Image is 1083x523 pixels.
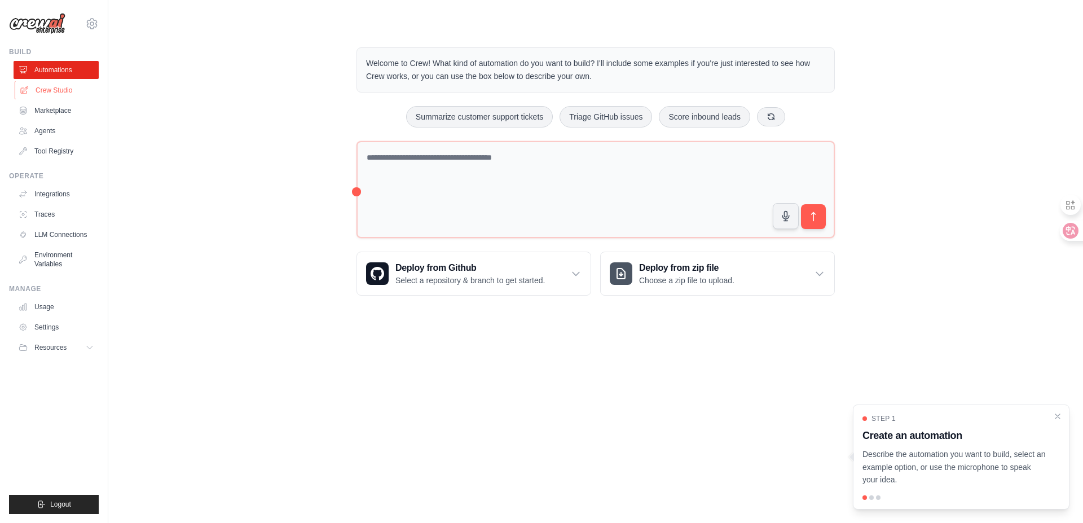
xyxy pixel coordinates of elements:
[14,318,99,336] a: Settings
[34,343,67,352] span: Resources
[395,261,545,275] h3: Deploy from Github
[9,284,99,293] div: Manage
[9,172,99,181] div: Operate
[14,246,99,273] a: Environment Variables
[14,142,99,160] a: Tool Registry
[14,102,99,120] a: Marketplace
[14,122,99,140] a: Agents
[395,275,545,286] p: Select a repository & branch to get started.
[14,226,99,244] a: LLM Connections
[14,205,99,223] a: Traces
[639,275,734,286] p: Choose a zip file to upload.
[1053,412,1062,421] button: Close walkthrough
[9,47,99,56] div: Build
[406,106,553,128] button: Summarize customer support tickets
[871,414,896,423] span: Step 1
[14,339,99,357] button: Resources
[14,61,99,79] a: Automations
[1027,469,1083,523] iframe: Chat Widget
[659,106,750,128] button: Score inbound leads
[9,495,99,514] button: Logout
[862,428,1046,443] h3: Create an automation
[366,57,825,83] p: Welcome to Crew! What kind of automation do you want to build? I'll include some examples if you'...
[14,298,99,316] a: Usage
[14,185,99,203] a: Integrations
[862,448,1046,486] p: Describe the automation you want to build, select an example option, or use the microphone to spe...
[639,261,734,275] h3: Deploy from zip file
[15,81,100,99] a: Crew Studio
[9,13,65,34] img: Logo
[560,106,652,128] button: Triage GitHub issues
[50,500,71,509] span: Logout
